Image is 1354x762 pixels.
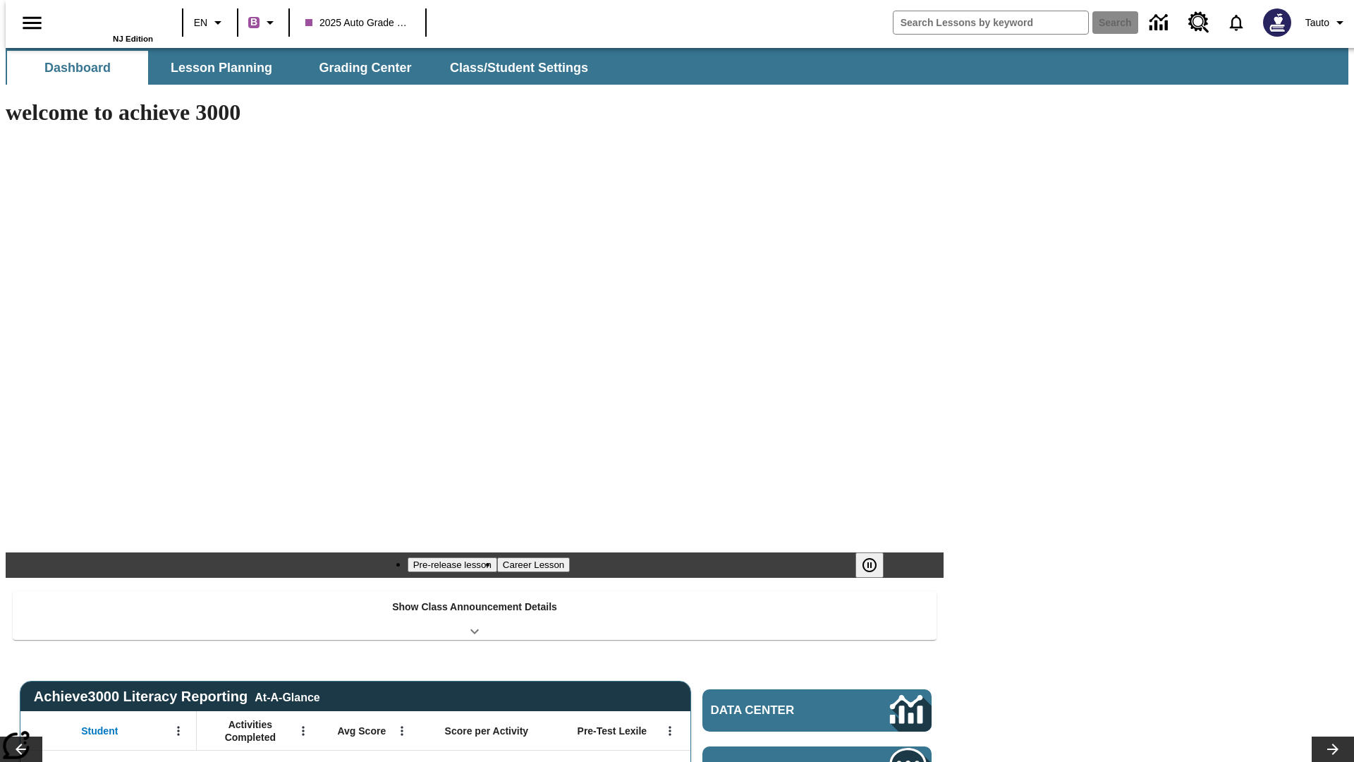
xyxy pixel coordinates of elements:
[1305,16,1329,30] span: Tauto
[1263,8,1291,37] img: Avatar
[6,48,1348,85] div: SubNavbar
[893,11,1088,34] input: search field
[711,703,843,718] span: Data Center
[408,557,497,572] button: Slide 1 Pre-release lesson
[855,552,884,578] button: Pause
[450,60,588,76] span: Class/Student Settings
[497,557,570,572] button: Slide 2 Career Lesson
[305,16,410,30] span: 2025 Auto Grade 1 C
[61,6,153,35] a: Home
[1255,4,1300,41] button: Select a new avatar
[34,689,320,705] span: Achieve3000 Literacy Reporting
[81,725,118,737] span: Student
[295,51,436,85] button: Grading Center
[1312,737,1354,762] button: Lesson carousel, Next
[1218,4,1255,41] a: Notifications
[194,16,207,30] span: EN
[702,689,932,732] a: Data Center
[61,5,153,43] div: Home
[168,720,189,742] button: Open Menu
[188,10,233,35] button: Language: EN, Select a language
[171,60,272,76] span: Lesson Planning
[6,99,944,126] h1: welcome to achieve 3000
[659,720,681,742] button: Open Menu
[113,35,153,43] span: NJ Edition
[6,51,601,85] div: SubNavbar
[578,725,647,737] span: Pre-Test Lexile
[445,725,529,737] span: Score per Activity
[1141,4,1180,42] a: Data Center
[13,591,937,640] div: Show Class Announcement Details
[337,725,386,737] span: Avg Score
[255,689,319,704] div: At-A-Glance
[293,720,314,742] button: Open Menu
[392,600,557,615] p: Show Class Announcement Details
[151,51,292,85] button: Lesson Planning
[319,60,411,76] span: Grading Center
[44,60,111,76] span: Dashboard
[439,51,599,85] button: Class/Student Settings
[391,720,413,742] button: Open Menu
[1180,4,1218,42] a: Resource Center, Will open in new tab
[11,2,53,44] button: Open side menu
[1300,10,1354,35] button: Profile/Settings
[204,718,297,744] span: Activities Completed
[7,51,148,85] button: Dashboard
[250,13,257,31] span: B
[243,10,284,35] button: Boost Class color is purple. Change class color
[855,552,898,578] div: Pause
